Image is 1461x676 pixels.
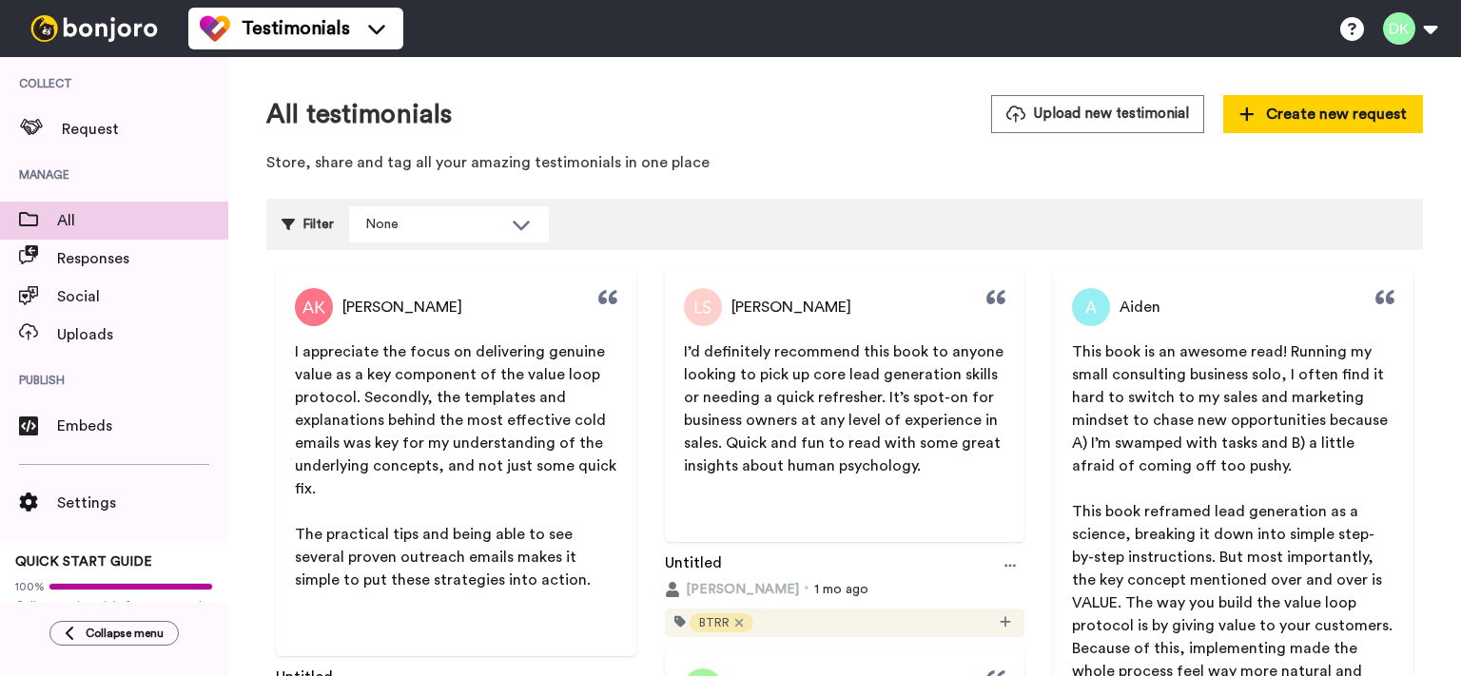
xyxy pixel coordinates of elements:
span: Uploads [57,323,228,346]
img: Profile Picture [1072,288,1110,326]
span: Settings [57,492,228,514]
span: Collect testimonials from your socials [15,598,213,613]
span: BTRR [699,615,730,630]
h1: All testimonials [266,100,452,129]
div: Filter [282,206,334,242]
span: I appreciate the focus on delivering genuine value as a key component of the value loop protocol.... [295,344,620,496]
span: QUICK START GUIDE [15,555,152,569]
span: [PERSON_NAME] [686,580,799,599]
div: None [365,215,502,234]
span: [PERSON_NAME] [342,296,462,319]
button: Collapse menu [49,621,179,646]
button: [PERSON_NAME] [665,580,799,599]
button: Upload new testimonial [991,95,1204,132]
span: [PERSON_NAME] [731,296,851,319]
span: Responses [57,247,228,270]
img: Profile Picture [684,288,722,326]
img: tm-color.svg [200,13,230,44]
p: Store, share and tag all your amazing testimonials in one place [266,152,1423,174]
span: Request [62,118,228,141]
button: Create new request [1223,95,1423,133]
span: The practical tips and being able to see several proven outreach emails makes it simple to put th... [295,527,591,588]
div: 1 mo ago [665,580,1025,599]
span: Create new request [1239,103,1407,126]
span: I’d definitely recommend this book to anyone looking to pick up core lead generation skills or ne... [684,344,1007,473]
span: Testimonials [242,15,350,42]
span: 100% [15,579,45,594]
span: Aiden [1120,296,1160,319]
img: Profile Picture [295,288,333,326]
span: This book is an awesome read! Running my small consulting business solo, I often find it hard to ... [1072,344,1392,473]
span: Embeds [57,415,228,437]
span: Collapse menu [86,626,164,641]
a: Untitled [665,551,722,580]
span: Social [57,285,228,308]
img: bj-logo-header-white.svg [23,15,166,42]
span: All [57,209,228,232]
